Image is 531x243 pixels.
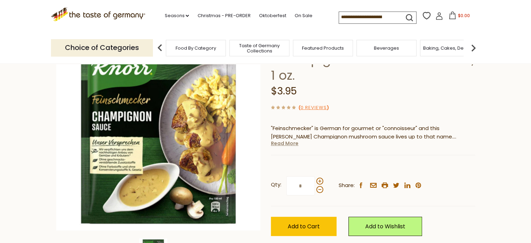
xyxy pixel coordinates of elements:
[271,140,298,147] a: Read More
[298,104,329,111] span: ( )
[164,12,189,20] a: Seasons
[301,104,327,112] a: 0 Reviews
[271,84,297,98] span: $3.95
[302,45,344,51] a: Featured Products
[51,39,153,56] p: Choice of Categories
[466,41,480,55] img: next arrow
[294,12,312,20] a: On Sale
[288,222,320,230] span: Add to Cart
[423,45,477,51] a: Baking, Cakes, Desserts
[339,181,355,190] span: Share:
[271,217,337,236] button: Add to Cart
[197,12,250,20] a: Christmas - PRE-ORDER
[231,43,287,53] a: Taste of Germany Collections
[444,12,474,22] button: $0.00
[153,41,167,55] img: previous arrow
[271,180,281,189] strong: Qty:
[271,124,475,142] p: "Feinschmecker" is German for gourmet or "connoisseur" and this [PERSON_NAME] Champignon mushroom...
[259,12,286,20] a: Oktoberfest
[286,176,315,195] input: Qty:
[458,13,470,19] span: $0.00
[348,217,422,236] a: Add to Wishlist
[374,45,399,51] a: Beverages
[56,26,260,230] img: Knorr Champignon Mushroom Sauce
[176,45,216,51] a: Food By Category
